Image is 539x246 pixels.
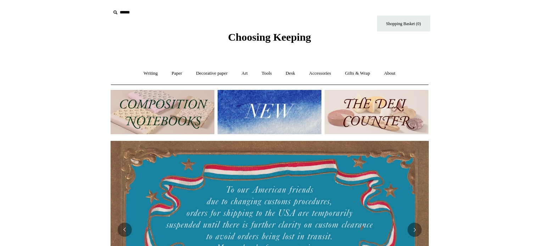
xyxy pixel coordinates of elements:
a: Gifts & Wrap [338,64,376,83]
a: Tools [255,64,278,83]
a: Art [235,64,254,83]
img: 202302 Composition ledgers.jpg__PID:69722ee6-fa44-49dd-a067-31375e5d54ec [111,90,214,134]
a: Writing [137,64,164,83]
span: Choosing Keeping [228,31,311,43]
img: New.jpg__PID:f73bdf93-380a-4a35-bcfe-7823039498e1 [218,90,321,134]
button: Previous [118,223,132,237]
a: Desk [279,64,302,83]
a: Choosing Keeping [228,37,311,42]
img: The Deli Counter [325,90,428,134]
a: Paper [165,64,189,83]
button: Next [408,223,422,237]
a: Accessories [303,64,337,83]
a: Decorative paper [190,64,234,83]
a: About [377,64,402,83]
a: Shopping Basket (0) [377,16,430,32]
